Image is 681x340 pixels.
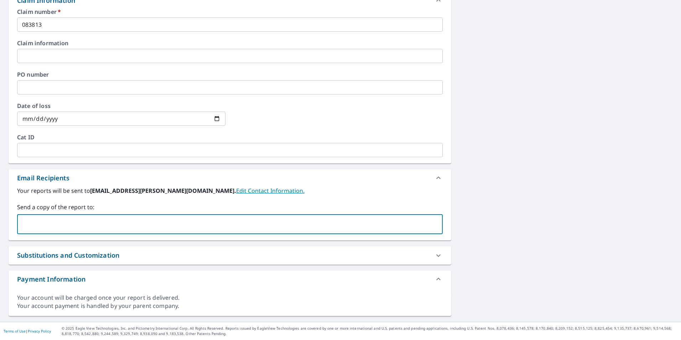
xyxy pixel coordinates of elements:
label: Claim number [17,9,443,15]
label: Claim information [17,40,443,46]
div: Payment Information [9,271,451,288]
div: Your account will be charged once your report is delivered. [17,294,443,302]
label: Your reports will be sent to [17,186,443,195]
label: PO number [17,72,443,77]
p: © 2025 Eagle View Technologies, Inc. and Pictometry International Corp. All Rights Reserved. Repo... [62,326,677,336]
div: Payment Information [17,274,85,284]
a: EditContactInfo [236,187,305,195]
div: Email Recipients [9,169,451,186]
b: [EMAIL_ADDRESS][PERSON_NAME][DOMAIN_NAME]. [90,187,236,195]
div: Your account payment is handled by your parent company. [17,302,443,310]
label: Cat ID [17,134,443,140]
label: Date of loss [17,103,225,109]
p: | [4,329,51,333]
a: Privacy Policy [28,329,51,334]
div: Substitutions and Customization [17,251,119,260]
a: Terms of Use [4,329,26,334]
label: Send a copy of the report to: [17,203,443,211]
div: Email Recipients [17,173,69,183]
div: Substitutions and Customization [9,246,451,264]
